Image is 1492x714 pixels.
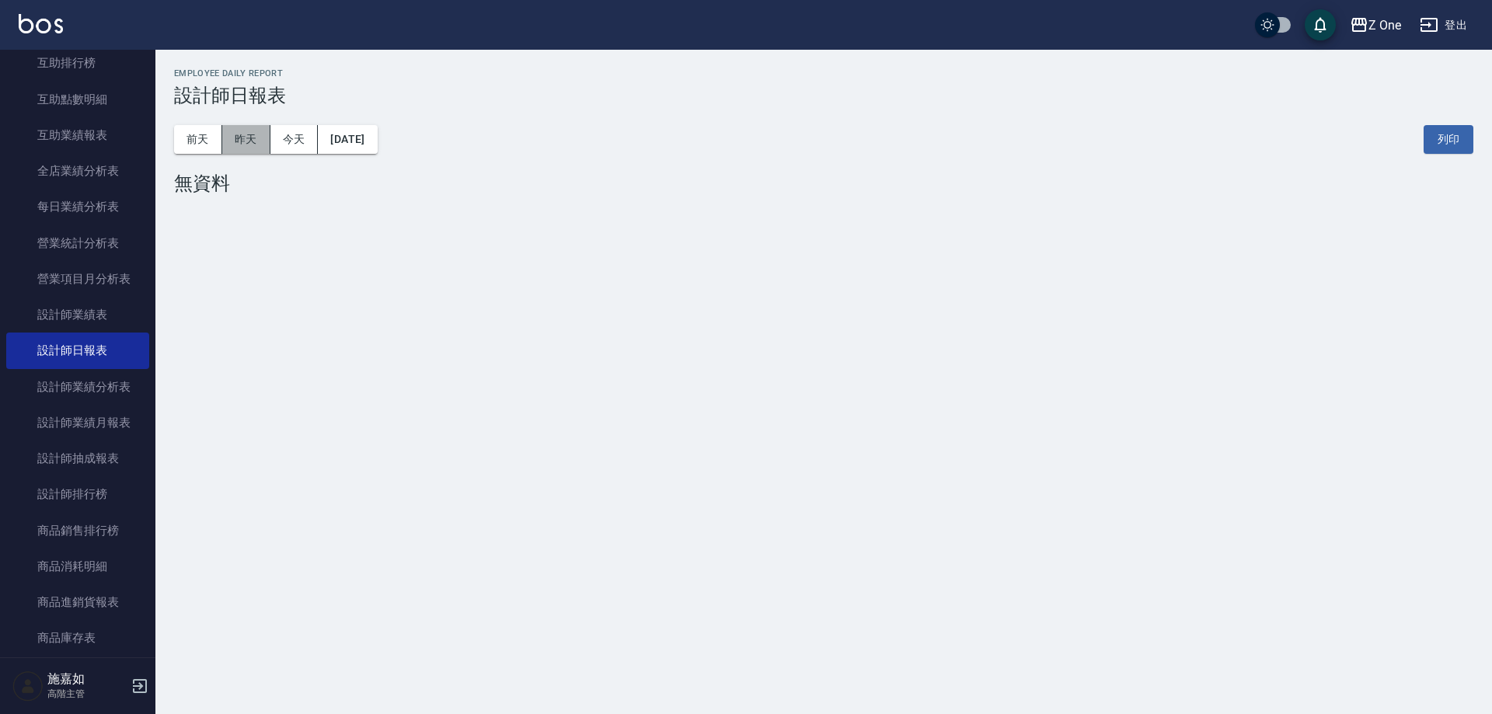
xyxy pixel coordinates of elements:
button: 登出 [1414,11,1473,40]
img: Person [12,670,44,702]
a: 全店業績分析表 [6,153,149,189]
img: Logo [19,14,63,33]
a: 設計師業績分析表 [6,369,149,405]
a: 互助排行榜 [6,45,149,81]
a: 營業統計分析表 [6,225,149,261]
h5: 施嘉如 [47,671,127,687]
button: 前天 [174,125,222,154]
button: Z One [1344,9,1407,41]
button: 昨天 [222,125,270,154]
a: 商品庫存盤點表 [6,657,149,692]
h3: 設計師日報表 [174,85,1473,106]
h2: Employee Daily Report [174,68,1473,78]
button: save [1305,9,1336,40]
a: 商品消耗明細 [6,549,149,584]
a: 每日業績分析表 [6,189,149,225]
a: 設計師日報表 [6,333,149,368]
button: 今天 [270,125,319,154]
a: 設計師排行榜 [6,476,149,512]
a: 設計師業績月報表 [6,405,149,441]
p: 高階主管 [47,687,127,701]
button: 列印 [1424,125,1473,154]
a: 互助點數明細 [6,82,149,117]
a: 互助業績報表 [6,117,149,153]
button: [DATE] [318,125,377,154]
div: Z One [1368,16,1401,35]
a: 營業項目月分析表 [6,261,149,297]
a: 商品銷售排行榜 [6,513,149,549]
a: 商品進銷貨報表 [6,584,149,620]
div: 無資料 [174,172,1473,194]
a: 商品庫存表 [6,620,149,656]
a: 設計師抽成報表 [6,441,149,476]
a: 設計師業績表 [6,297,149,333]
